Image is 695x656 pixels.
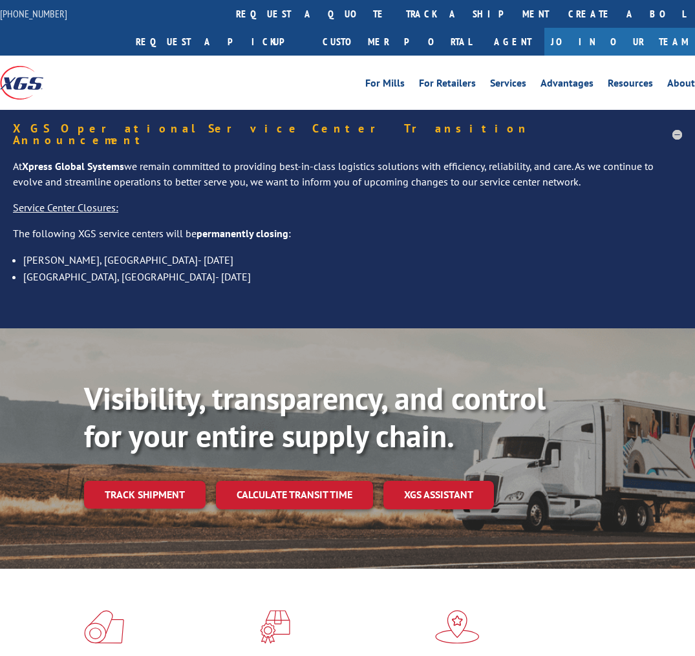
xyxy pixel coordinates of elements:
[540,78,593,92] a: Advantages
[608,78,653,92] a: Resources
[481,28,544,56] a: Agent
[365,78,405,92] a: For Mills
[667,78,695,92] a: About
[197,227,288,240] strong: permanently closing
[13,201,118,214] u: Service Center Closures:
[84,378,546,456] b: Visibility, transparency, and control for your entire supply chain.
[13,123,682,146] h5: XGS Operational Service Center Transition Announcement
[13,226,682,252] p: The following XGS service centers will be :
[544,28,695,56] a: Join Our Team
[435,610,480,644] img: xgs-icon-flagship-distribution-model-red
[216,481,373,509] a: Calculate transit time
[84,610,124,644] img: xgs-icon-total-supply-chain-intelligence-red
[23,268,682,285] li: [GEOGRAPHIC_DATA], [GEOGRAPHIC_DATA]- [DATE]
[260,610,290,644] img: xgs-icon-focused-on-flooring-red
[419,78,476,92] a: For Retailers
[13,159,682,200] p: At we remain committed to providing best-in-class logistics solutions with efficiency, reliabilit...
[383,481,494,509] a: XGS ASSISTANT
[22,160,124,173] strong: Xpress Global Systems
[313,28,481,56] a: Customer Portal
[490,78,526,92] a: Services
[84,481,206,508] a: Track shipment
[126,28,313,56] a: Request a pickup
[23,251,682,268] li: [PERSON_NAME], [GEOGRAPHIC_DATA]- [DATE]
